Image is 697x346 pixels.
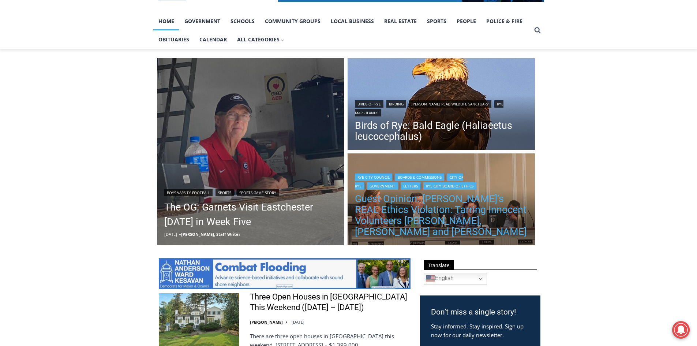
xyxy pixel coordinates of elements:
a: Real Estate [379,12,422,30]
a: Community Groups [260,12,326,30]
a: Letters [401,182,420,190]
a: Birding [386,100,406,108]
a: Birds of Rye [355,100,383,108]
a: Sports [216,189,234,196]
button: View Search Form [531,24,544,37]
img: (PHOTO" Steve “The OG” Feeney in the press box at Rye High School's Nugent Stadium, 2022.) [157,58,344,246]
div: 1 [77,62,80,69]
a: People [451,12,481,30]
a: Boards & Commissions [395,174,444,181]
a: Boys Varsity Football [164,189,213,196]
a: Home [153,12,179,30]
a: [PERSON_NAME], Staff Writer [181,231,240,237]
a: Birds of Rye: Bald Eagle (Haliaeetus leucocephalus) [355,120,528,142]
img: en [426,274,435,283]
a: [PERSON_NAME] Read Wildlife Sanctuary [409,100,491,108]
a: The OG: Garnets Visit Eastchester [DATE] in Week Five [164,200,337,229]
div: 6 [86,62,89,69]
a: Rye City Board of Ethics [423,182,476,190]
a: Read More The OG: Garnets Visit Eastchester Today in Week Five [157,58,344,246]
a: Government [367,182,398,190]
a: Schools [225,12,260,30]
img: [PHOTO: Bald Eagle (Haliaeetus leucocephalus) at the Playland Boardwalk in Rye, New York. Credit:... [348,58,535,152]
a: Read More Birds of Rye: Bald Eagle (Haliaeetus leucocephalus) [348,58,535,152]
a: English [424,273,487,284]
a: Police & Fire [481,12,528,30]
a: Intern @ [DOMAIN_NAME] [176,71,355,91]
a: Calendar [194,30,232,49]
div: / [82,62,84,69]
div: Co-sponsored by Westchester County Parks [77,22,106,60]
div: | | | [355,99,528,116]
a: Sports Game Story [237,189,279,196]
a: Rye City Council [355,174,392,181]
p: Stay informed. Stay inspired. Sign up now for our daily newsletter. [431,322,529,339]
time: [DATE] [292,319,304,325]
a: Obituaries [153,30,194,49]
div: "At the 10am stand-up meeting, each intern gets a chance to take [PERSON_NAME] and the other inte... [185,0,346,71]
span: Translate [424,260,454,270]
img: (PHOTO: The "Gang of Four" Councilwoman Carolina Johnson, Mayor Josh Cohn, Councilwoman Julie Sou... [348,153,535,247]
nav: Primary Navigation [153,12,531,49]
div: | | | | | [355,172,528,190]
span: Intern @ [DOMAIN_NAME] [191,73,339,89]
a: [PERSON_NAME] [250,319,283,325]
img: s_800_29ca6ca9-f6cc-433c-a631-14f6620ca39b.jpeg [0,0,73,73]
a: Three Open Houses in [GEOGRAPHIC_DATA] This Weekend ([DATE] – [DATE]) [250,292,411,313]
a: Government [179,12,225,30]
a: Read More Guest Opinion: Rye’s REAL Ethics Violation: Tarring Innocent Volunteers Carolina Johnso... [348,153,535,247]
h4: [PERSON_NAME] Read Sanctuary Fall Fest: [DATE] [6,74,97,90]
span: – [179,231,181,237]
div: | | [164,187,337,196]
a: Guest Opinion: [PERSON_NAME]’s REAL Ethics Violation: Tarring Innocent Volunteers [PERSON_NAME], ... [355,193,528,237]
h3: Don’t miss a single story! [431,306,529,318]
time: [DATE] [164,231,177,237]
a: Sports [422,12,451,30]
a: Local Business [326,12,379,30]
button: Child menu of All Categories [232,30,290,49]
a: [PERSON_NAME] Read Sanctuary Fall Fest: [DATE] [0,73,109,91]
